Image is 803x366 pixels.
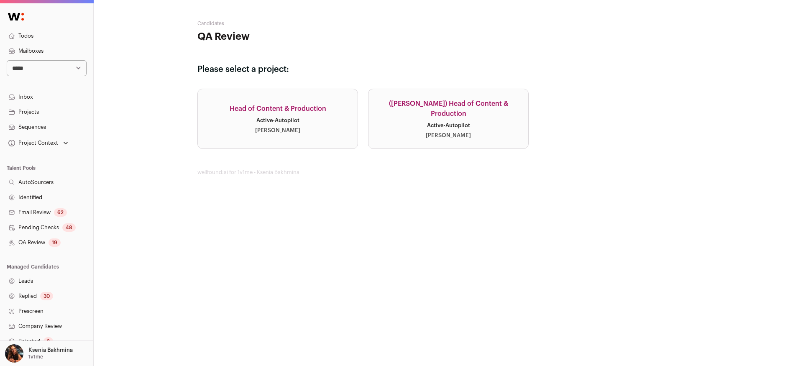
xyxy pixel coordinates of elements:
div: 2 [43,337,53,346]
div: Active Autopilot [427,122,470,129]
footer: wellfound:ai for 1v1me - Ksenia Bakhmina [197,169,699,176]
p: 1v1me [28,353,43,360]
a: (Drew) Head of Content & Production [368,89,529,149]
h3: Please select a project: [197,64,699,75]
h2: Candidates [197,20,365,27]
div: 48 [62,223,76,232]
div: 62 [54,208,67,217]
h1: QA Review [197,30,365,44]
div: Project Context [7,140,58,146]
button: Open dropdown [7,137,70,149]
a: Head of Content & Production [197,89,358,149]
button: Open dropdown [3,344,74,363]
img: 13968079-medium_jpg [5,344,23,363]
div: Active Autopilot [256,117,299,124]
img: Wellfound [3,8,28,25]
span: · [273,118,275,123]
p: Ksenia Bakhmina [28,347,73,353]
div: [PERSON_NAME] [255,127,300,134]
span: · [444,123,445,128]
div: 19 [49,238,61,247]
div: ([PERSON_NAME]) Head of Content & Production [378,99,518,119]
div: Head of Content & Production [230,104,326,114]
div: [PERSON_NAME] [426,132,471,139]
div: 30 [40,292,53,300]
